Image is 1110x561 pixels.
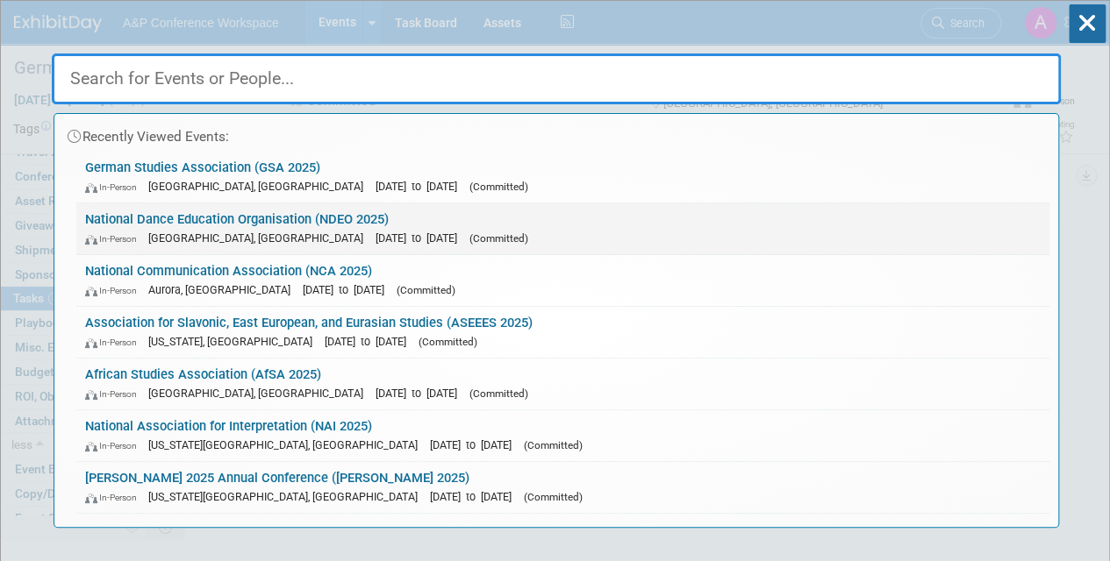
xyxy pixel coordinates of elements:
a: Association for Slavonic, East European, and Eurasian Studies (ASEEES 2025) In-Person [US_STATE],... [76,307,1049,358]
a: National Association for Interpretation (NAI 2025) In-Person [US_STATE][GEOGRAPHIC_DATA], [GEOGRA... [76,410,1049,461]
span: [GEOGRAPHIC_DATA], [GEOGRAPHIC_DATA] [148,180,372,193]
span: (Committed) [469,387,528,400]
span: Aurora, [GEOGRAPHIC_DATA] [148,283,299,296]
span: [DATE] to [DATE] [376,231,466,245]
span: (Committed) [397,284,455,296]
span: In-Person [85,388,145,400]
a: African Studies Association (AfSA 2025) In-Person [GEOGRAPHIC_DATA], [GEOGRAPHIC_DATA] [DATE] to ... [76,359,1049,409]
span: [DATE] to [DATE] [303,283,393,296]
span: [GEOGRAPHIC_DATA], [GEOGRAPHIC_DATA] [148,387,372,400]
a: [PERSON_NAME] 2025 Annual Conference ([PERSON_NAME] 2025) In-Person [US_STATE][GEOGRAPHIC_DATA], ... [76,462,1049,513]
span: (Committed) [524,439,583,451]
span: [DATE] to [DATE] [376,180,466,193]
span: In-Person [85,285,145,296]
span: In-Person [85,492,145,503]
a: National Communication Association (NCA 2025) In-Person Aurora, [GEOGRAPHIC_DATA] [DATE] to [DATE... [76,255,1049,306]
div: Recently Viewed Events: [63,114,1049,152]
span: [US_STATE], [GEOGRAPHIC_DATA] [148,335,321,348]
span: In-Person [85,181,145,193]
span: [GEOGRAPHIC_DATA], [GEOGRAPHIC_DATA] [148,231,372,245]
span: In-Person [85,233,145,245]
span: [DATE] to [DATE] [430,438,520,451]
span: (Committed) [469,181,528,193]
span: [DATE] to [DATE] [325,335,415,348]
span: In-Person [85,440,145,451]
a: National Dance Education Organisation (NDEO 2025) In-Person [GEOGRAPHIC_DATA], [GEOGRAPHIC_DATA] ... [76,203,1049,254]
span: [DATE] to [DATE] [376,387,466,400]
span: [US_STATE][GEOGRAPHIC_DATA], [GEOGRAPHIC_DATA] [148,438,426,451]
span: (Committed) [419,336,477,348]
a: German Studies Association (GSA 2025) In-Person [GEOGRAPHIC_DATA], [GEOGRAPHIC_DATA] [DATE] to [D... [76,152,1049,202]
span: [US_STATE][GEOGRAPHIC_DATA], [GEOGRAPHIC_DATA] [148,490,426,503]
span: [DATE] to [DATE] [430,490,520,503]
span: (Committed) [524,491,583,503]
input: Search for Events or People... [52,53,1061,104]
span: In-Person [85,337,145,348]
span: (Committed) [469,232,528,245]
